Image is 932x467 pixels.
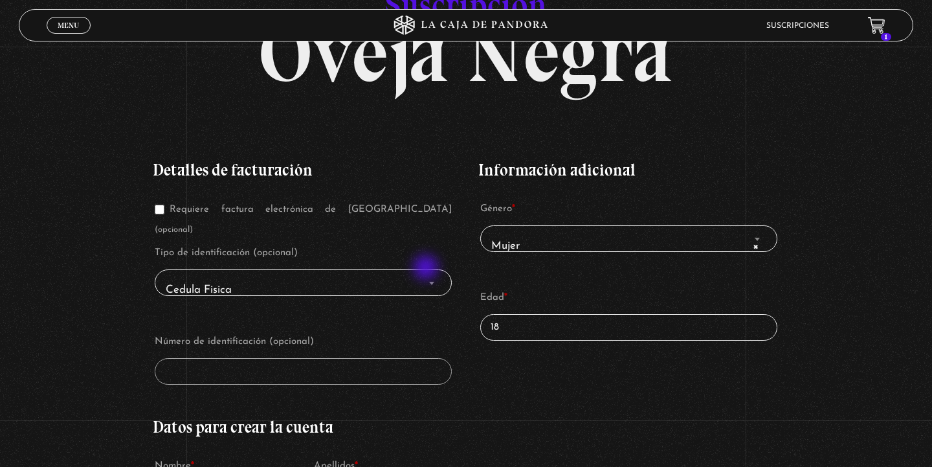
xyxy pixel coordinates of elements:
[480,199,777,219] label: Género
[155,205,164,214] input: Requiere factura electrónica de [GEOGRAPHIC_DATA](opcional)
[54,32,84,41] span: Cerrar
[155,225,193,234] span: (opcional)
[480,288,777,308] label: Edad
[155,269,451,296] span: Cedula Fisica
[766,22,829,30] a: Suscripciones
[155,244,451,263] label: Tipo de identificación (opcional)
[486,231,771,260] span: Mujer
[155,332,451,352] label: Número de identificación (opcional)
[153,162,453,178] h3: Detalles de facturación
[153,419,453,435] h3: Datos para crear la cuenta
[155,205,451,234] label: Requiere factura electrónica de [GEOGRAPHIC_DATA]
[480,225,777,252] span: Mujer
[478,162,779,178] h3: Información adicional
[58,21,79,29] span: Menu
[868,17,885,34] a: 1
[161,275,445,304] span: Cedula Fisica
[881,33,891,41] span: 1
